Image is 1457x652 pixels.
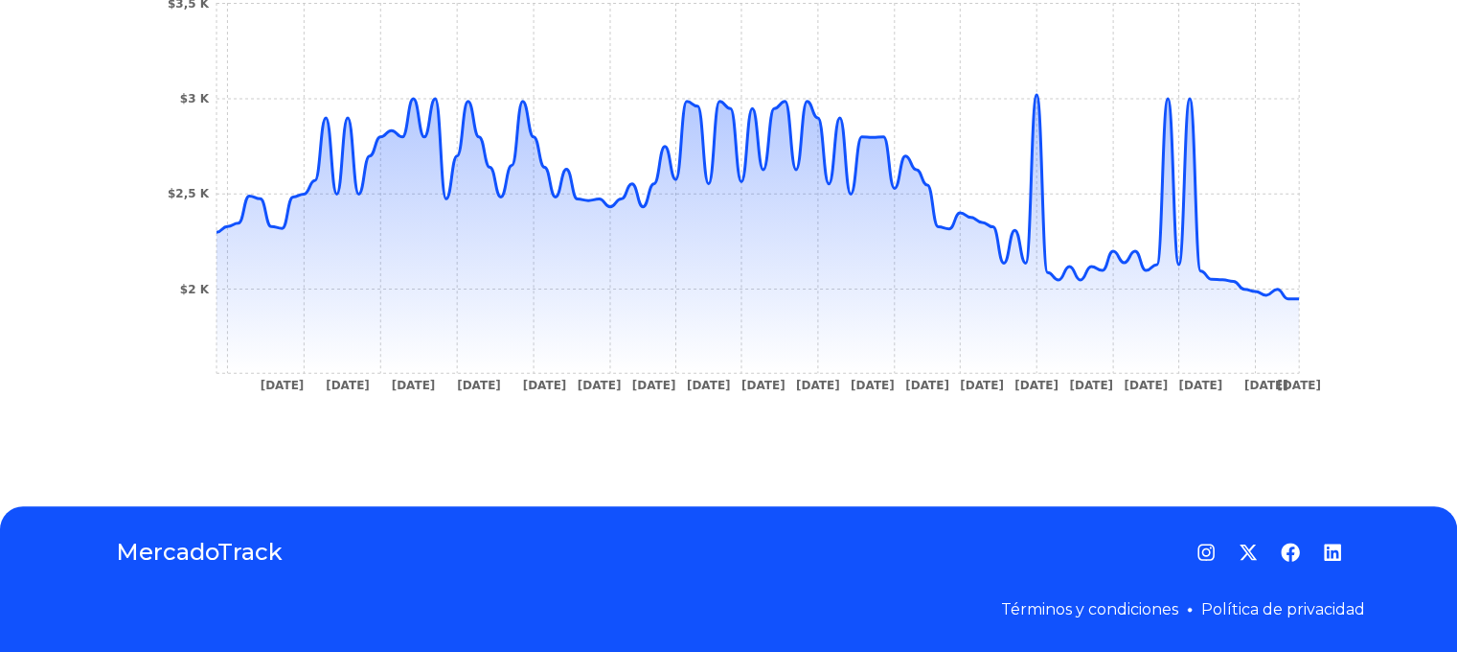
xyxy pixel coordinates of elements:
tspan: [DATE] [631,379,675,392]
tspan: [DATE] [1178,379,1222,392]
tspan: $3 K [179,92,209,105]
tspan: $2 K [179,283,209,296]
tspan: [DATE] [851,379,895,392]
tspan: [DATE] [260,379,304,392]
tspan: $2,5 K [167,187,209,200]
a: Términos y condiciones [1001,600,1178,618]
tspan: [DATE] [1014,379,1059,392]
tspan: [DATE] [960,379,1004,392]
tspan: [DATE] [457,379,501,392]
a: Política de privacidad [1201,600,1365,618]
a: Instagram [1196,543,1216,562]
a: LinkedIn [1323,543,1342,562]
tspan: [DATE] [522,379,566,392]
tspan: [DATE] [686,379,730,392]
tspan: [DATE] [1069,379,1113,392]
tspan: [DATE] [1277,379,1321,392]
a: MercadoTrack [116,537,283,568]
a: Facebook [1281,543,1300,562]
tspan: [DATE] [905,379,949,392]
tspan: [DATE] [391,379,435,392]
tspan: [DATE] [577,379,621,392]
tspan: [DATE] [740,379,785,392]
a: Twitter [1239,543,1258,562]
tspan: [DATE] [795,379,839,392]
tspan: [DATE] [1243,379,1287,392]
tspan: [DATE] [1124,379,1168,392]
tspan: [DATE] [326,379,370,392]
